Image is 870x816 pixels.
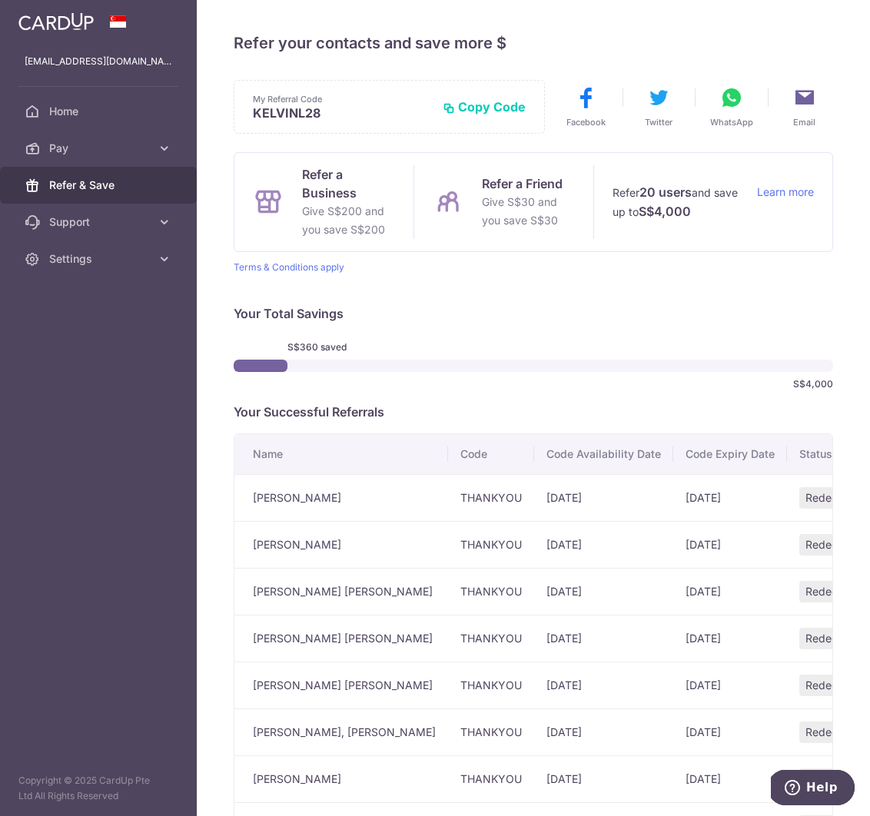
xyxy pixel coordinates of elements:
[448,615,534,662] td: THANKYOU
[534,521,673,568] td: [DATE]
[534,662,673,708] td: [DATE]
[234,474,448,521] td: [PERSON_NAME]
[673,615,787,662] td: [DATE]
[234,304,833,323] p: Your Total Savings
[234,615,448,662] td: [PERSON_NAME] [PERSON_NAME]
[534,615,673,662] td: [DATE]
[613,183,745,221] p: Refer and save up to
[302,165,395,202] p: Refer a Business
[566,116,606,128] span: Facebook
[448,434,534,474] th: Code
[18,12,94,31] img: CardUp
[613,85,704,128] button: Twitter
[639,202,691,221] strong: S$4,000
[799,581,866,602] span: Redeemed
[302,202,395,239] p: Give S$200 and you save S$200
[534,708,673,755] td: [DATE]
[482,174,575,193] p: Refer a Friend
[710,116,753,128] span: WhatsApp
[793,116,815,128] span: Email
[49,104,151,119] span: Home
[482,193,575,230] p: Give S$30 and you save S$30
[639,183,692,201] strong: 20 users
[35,11,67,25] span: Help
[799,534,866,556] span: Redeemed
[534,755,673,802] td: [DATE]
[234,434,448,474] th: Name
[448,662,534,708] td: THANKYOU
[673,568,787,615] td: [DATE]
[757,183,814,221] a: Learn more
[448,568,534,615] td: THANKYOU
[759,85,850,128] button: Email
[673,434,787,474] th: Code Expiry Date
[234,755,448,802] td: [PERSON_NAME]
[673,755,787,802] td: [DATE]
[534,474,673,521] td: [DATE]
[443,99,526,114] button: Copy Code
[49,177,151,193] span: Refer & Save
[799,487,866,509] span: Redeemed
[253,105,430,121] p: KELVINL28
[799,721,866,743] span: Redeemed
[645,116,672,128] span: Twitter
[799,675,866,696] span: Redeemed
[448,474,534,521] td: THANKYOU
[448,521,534,568] td: THANKYOU
[234,31,833,55] h4: Refer your contacts and save more $
[234,568,448,615] td: [PERSON_NAME] [PERSON_NAME]
[534,568,673,615] td: [DATE]
[686,85,777,128] button: WhatsApp
[673,521,787,568] td: [DATE]
[534,434,673,474] th: Code Availability Date
[253,93,430,105] p: My Referral Code
[540,85,631,128] button: Facebook
[799,628,866,649] span: Redeemed
[234,708,448,755] td: [PERSON_NAME], [PERSON_NAME]
[771,770,855,808] iframe: Opens a widget where you can find more information
[49,141,151,156] span: Pay
[673,662,787,708] td: [DATE]
[234,521,448,568] td: [PERSON_NAME]
[673,474,787,521] td: [DATE]
[448,708,534,755] td: THANKYOU
[234,261,344,273] a: Terms & Conditions apply
[234,403,833,421] p: Your Successful Referrals
[49,214,151,230] span: Support
[287,341,367,353] span: S$360 saved
[234,662,448,708] td: [PERSON_NAME] [PERSON_NAME]
[793,378,833,390] span: S$4,000
[673,708,787,755] td: [DATE]
[49,251,151,267] span: Settings
[448,755,534,802] td: THANKYOU
[25,54,172,69] p: [EMAIL_ADDRESS][DOMAIN_NAME]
